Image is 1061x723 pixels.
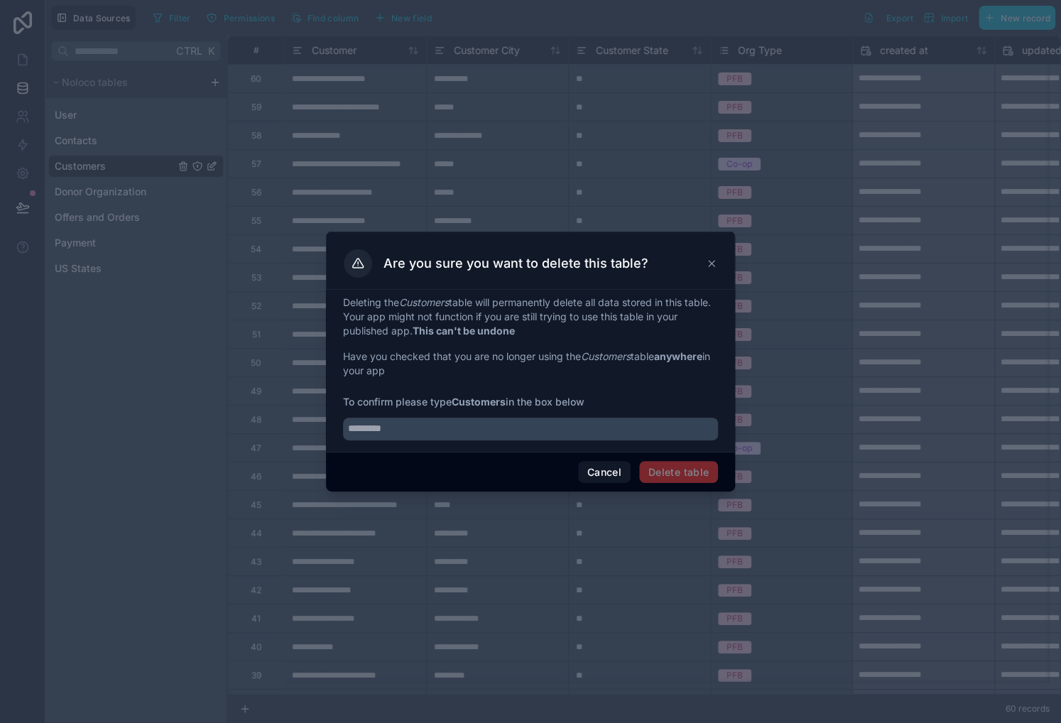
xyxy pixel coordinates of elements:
em: Customers [399,296,449,308]
strong: This can't be undone [413,325,515,337]
span: To confirm please type in the box below [343,395,718,409]
h3: Are you sure you want to delete this table? [383,255,648,272]
strong: Customers [452,396,506,408]
em: Customers [581,350,631,362]
p: Have you checked that you are no longer using the table in your app [343,349,718,378]
p: Deleting the table will permanently delete all data stored in this table. Your app might not func... [343,295,718,338]
strong: anywhere [654,350,702,362]
button: Cancel [578,461,631,484]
